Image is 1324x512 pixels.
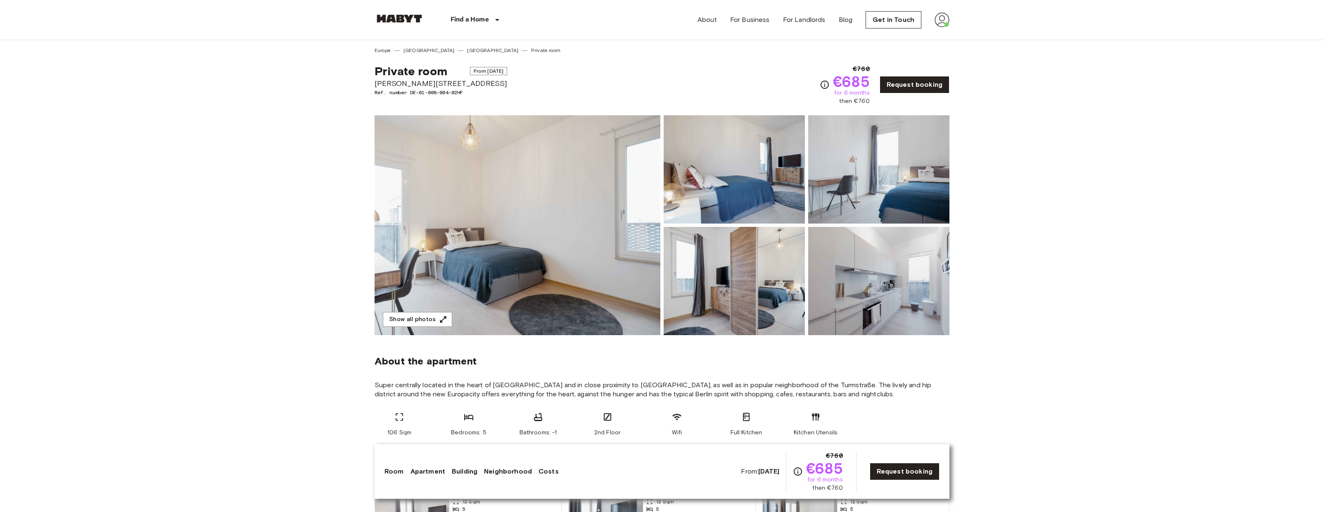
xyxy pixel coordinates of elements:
a: Request booking [870,463,940,480]
img: Picture of unit DE-01-008-004-02HF [664,227,805,335]
a: Apartment [410,467,445,476]
a: Private room [531,47,560,54]
img: avatar [935,12,949,27]
a: Building [452,467,477,476]
span: 106 Sqm [387,429,411,437]
span: 12 Sqm [463,498,480,505]
a: Neighborhood [484,467,532,476]
span: €685 [806,461,843,476]
span: Kitchen Utensils [794,429,838,437]
b: [DATE] [758,467,779,475]
a: [GEOGRAPHIC_DATA] [467,47,518,54]
span: From [DATE] [470,67,508,75]
img: Picture of unit DE-01-008-004-02HF [808,115,949,224]
span: €685 [833,74,870,89]
a: About [698,15,717,25]
a: For Business [730,15,770,25]
svg: Check cost overview for full price breakdown. Please note that discounts apply to new joiners onl... [820,80,830,90]
span: [PERSON_NAME][STREET_ADDRESS] [375,78,507,89]
span: 12 Sqm [850,498,868,505]
span: Private room [375,64,447,78]
span: for 6 months [834,89,870,97]
img: Picture of unit DE-01-008-004-02HF [664,115,805,224]
svg: Check cost overview for full price breakdown. Please note that discounts apply to new joiners onl... [793,467,803,476]
span: then €760 [839,97,869,105]
span: then €760 [812,484,842,492]
span: From: [741,467,779,476]
span: Bedrooms: 5 [451,429,486,437]
span: for 6 months [807,476,843,484]
button: Show all photos [383,312,452,327]
span: 2nd Floor [594,429,621,437]
a: For Landlords [783,15,826,25]
span: 12 Sqm [656,498,674,505]
a: Room [384,467,404,476]
span: €760 [853,64,870,74]
span: Super centrally located in the heart of [GEOGRAPHIC_DATA] and in close proximity to [GEOGRAPHIC_D... [375,381,949,399]
img: Habyt [375,14,424,23]
a: Europe [375,47,391,54]
img: Picture of unit DE-01-008-004-02HF [808,227,949,335]
span: Bathrooms: -1 [520,429,557,437]
span: Wifi [672,429,682,437]
span: Ref. number DE-01-008-004-02HF [375,89,507,96]
a: Get in Touch [866,11,921,29]
span: About the apartment [375,355,477,367]
span: Full Kitchen [731,429,762,437]
a: Costs [539,467,559,476]
p: Find a Home [451,15,489,25]
a: Request booking [880,76,949,93]
span: €760 [826,451,843,461]
a: Blog [839,15,853,25]
a: [GEOGRAPHIC_DATA] [403,47,455,54]
img: Marketing picture of unit DE-01-008-004-02HF [375,115,660,335]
